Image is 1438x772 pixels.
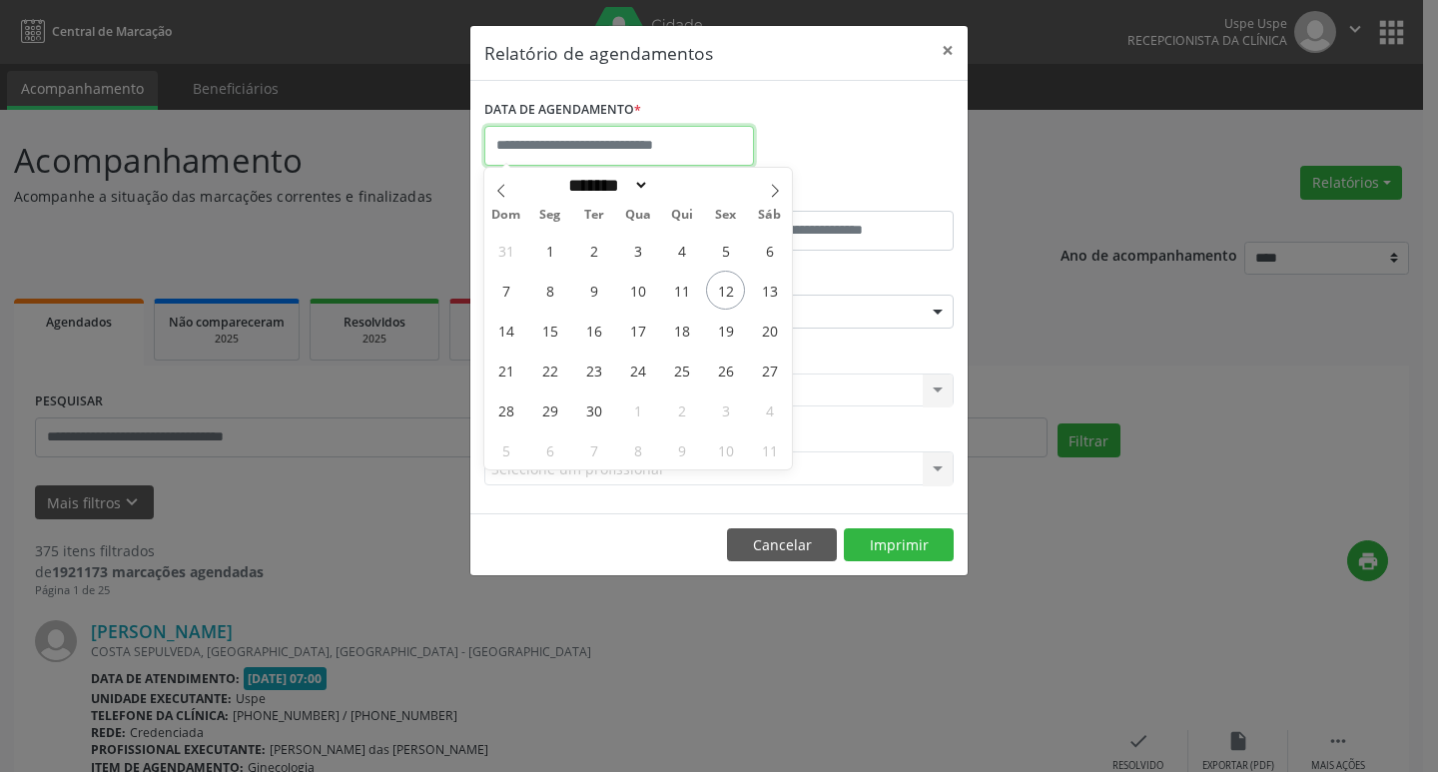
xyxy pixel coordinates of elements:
span: Setembro 13, 2025 [750,271,789,310]
span: Setembro 22, 2025 [530,351,569,389]
span: Setembro 30, 2025 [574,390,613,429]
span: Outubro 7, 2025 [574,430,613,469]
span: Ter [572,209,616,222]
span: Setembro 6, 2025 [750,231,789,270]
span: Setembro 24, 2025 [618,351,657,389]
span: Setembro 5, 2025 [706,231,745,270]
span: Setembro 2, 2025 [574,231,613,270]
input: Year [649,175,715,196]
span: Sex [704,209,748,222]
span: Outubro 1, 2025 [618,390,657,429]
span: Sáb [748,209,792,222]
span: Setembro 11, 2025 [662,271,701,310]
span: Setembro 18, 2025 [662,311,701,350]
span: Qui [660,209,704,222]
span: Setembro 10, 2025 [618,271,657,310]
span: Outubro 10, 2025 [706,430,745,469]
span: Setembro 21, 2025 [486,351,525,389]
span: Outubro 3, 2025 [706,390,745,429]
span: Setembro 17, 2025 [618,311,657,350]
span: Setembro 14, 2025 [486,311,525,350]
span: Setembro 12, 2025 [706,271,745,310]
button: Cancelar [727,528,837,562]
span: Setembro 28, 2025 [486,390,525,429]
span: Setembro 23, 2025 [574,351,613,389]
span: Setembro 1, 2025 [530,231,569,270]
span: Outubro 2, 2025 [662,390,701,429]
span: Setembro 29, 2025 [530,390,569,429]
span: Outubro 4, 2025 [750,390,789,429]
span: Setembro 27, 2025 [750,351,789,389]
span: Setembro 26, 2025 [706,351,745,389]
label: DATA DE AGENDAMENTO [484,95,641,126]
button: Close [928,26,968,75]
label: ATÉ [724,180,954,211]
button: Imprimir [844,528,954,562]
span: Outubro 5, 2025 [486,430,525,469]
span: Seg [528,209,572,222]
span: Setembro 19, 2025 [706,311,745,350]
span: Setembro 9, 2025 [574,271,613,310]
span: Setembro 25, 2025 [662,351,701,389]
span: Agosto 31, 2025 [486,231,525,270]
span: Setembro 8, 2025 [530,271,569,310]
span: Setembro 15, 2025 [530,311,569,350]
span: Outubro 9, 2025 [662,430,701,469]
select: Month [561,175,649,196]
span: Setembro 3, 2025 [618,231,657,270]
span: Setembro 4, 2025 [662,231,701,270]
span: Outubro 11, 2025 [750,430,789,469]
span: Outubro 8, 2025 [618,430,657,469]
span: Qua [616,209,660,222]
span: Dom [484,209,528,222]
span: Setembro 16, 2025 [574,311,613,350]
span: Setembro 7, 2025 [486,271,525,310]
span: Setembro 20, 2025 [750,311,789,350]
span: Outubro 6, 2025 [530,430,569,469]
h5: Relatório de agendamentos [484,40,713,66]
